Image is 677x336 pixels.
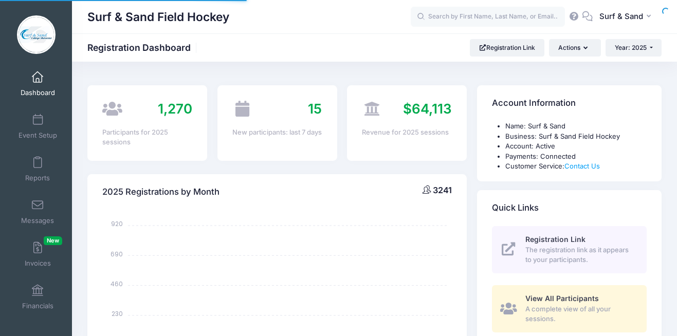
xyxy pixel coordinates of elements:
span: 1,270 [158,101,192,117]
span: View All Participants [525,294,599,303]
button: Surf & Sand [593,5,662,29]
span: Dashboard [21,88,55,97]
span: 15 [308,101,322,117]
h1: Surf & Sand Field Hockey [87,5,229,29]
span: Year: 2025 [615,44,647,51]
a: InvoicesNew [13,236,62,272]
div: Participants for 2025 sessions [102,127,192,147]
a: Dashboard [13,66,62,102]
h4: Quick Links [492,193,539,222]
a: Contact Us [564,162,600,170]
span: The registration link as it appears to your participants. [525,245,635,265]
button: Actions [549,39,600,57]
img: Surf & Sand Field Hockey [17,15,56,54]
li: Account: Active [505,141,647,152]
span: Messages [21,216,54,225]
a: Reports [13,151,62,187]
div: Revenue for 2025 sessions [362,127,452,138]
span: Event Setup [19,131,57,140]
li: Name: Surf & Sand [505,121,647,132]
span: $64,113 [403,101,452,117]
a: Registration Link The registration link as it appears to your participants. [492,226,647,273]
tspan: 230 [112,309,123,318]
li: Payments: Connected [505,152,647,162]
a: Event Setup [13,108,62,144]
tspan: 920 [111,219,123,228]
a: Registration Link [470,39,544,57]
span: Invoices [25,259,51,268]
span: A complete view of all your sessions. [525,304,635,324]
span: 3241 [433,185,452,195]
input: Search by First Name, Last Name, or Email... [411,7,565,27]
h4: 2025 Registrations by Month [102,177,219,207]
h1: Registration Dashboard [87,42,199,53]
span: Financials [22,302,53,310]
h4: Account Information [492,89,576,118]
li: Customer Service: [505,161,647,172]
span: Surf & Sand [599,11,643,22]
div: New participants: last 7 days [232,127,322,138]
span: New [44,236,62,245]
span: Registration Link [525,235,585,244]
a: Messages [13,194,62,230]
button: Year: 2025 [606,39,662,57]
a: View All Participants A complete view of all your sessions. [492,285,647,332]
a: Financials [13,279,62,315]
span: Reports [25,174,50,182]
tspan: 460 [111,279,123,288]
li: Business: Surf & Sand Field Hockey [505,132,647,142]
tspan: 690 [111,249,123,258]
